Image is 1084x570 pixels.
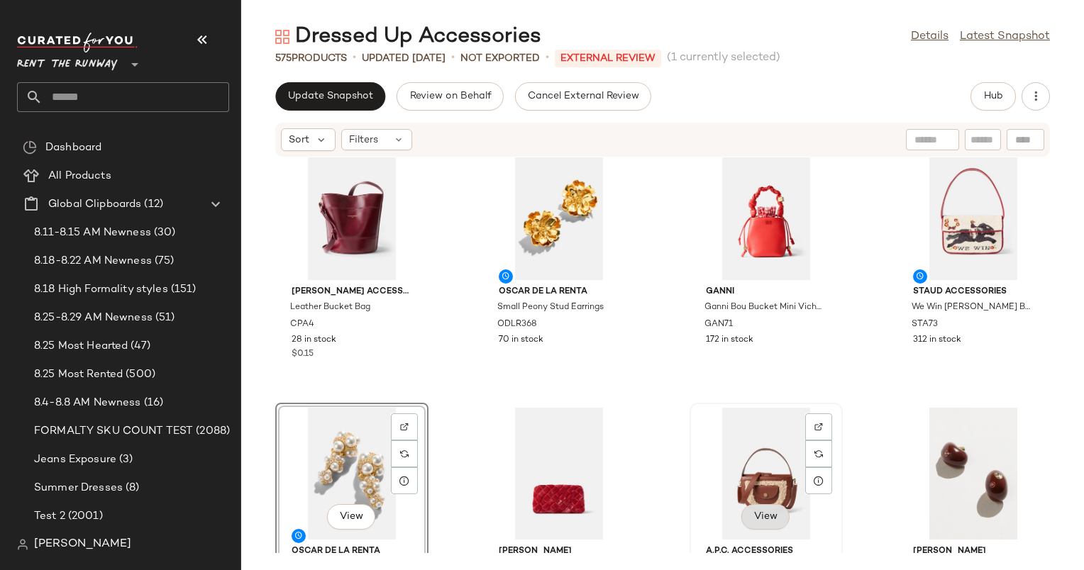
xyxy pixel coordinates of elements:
[327,504,375,530] button: View
[814,449,823,458] img: svg%3e
[911,28,948,45] a: Details
[912,301,1032,314] span: We Win [PERSON_NAME] Beaded Bag
[152,253,175,269] span: (75)
[34,367,123,383] span: 8.25 Most Rented
[555,50,661,67] p: External REVIEW
[913,334,961,347] span: 312 in stock
[527,91,639,102] span: Cancel External Review
[704,301,825,314] span: Ganni Bou Bucket Mini Vichy Pouch
[913,286,1034,298] span: Staud Accessories
[960,28,1050,45] a: Latest Snapshot
[34,536,131,553] span: [PERSON_NAME]
[546,50,549,67] span: •
[17,48,118,74] span: Rent the Runway
[409,91,491,102] span: Review on Behalf
[290,318,314,331] span: CPA4
[706,286,826,298] span: GANNI
[34,281,168,298] span: 8.18 High Formality styles
[34,423,193,440] span: FORMALTY SKU COUNT TEST
[397,82,503,111] button: Review on Behalf
[499,334,543,347] span: 70 in stock
[970,82,1016,111] button: Hub
[141,395,164,411] span: (16)
[695,408,838,540] img: APC46.jpg
[34,508,65,525] span: Test 2
[515,82,651,111] button: Cancel External Review
[116,452,133,468] span: (3)
[902,408,1045,540] img: LZ222.jpg
[280,408,424,540] img: ODLR367.jpg
[123,480,139,496] span: (8)
[275,23,541,51] div: Dressed Up Accessories
[667,50,780,67] span: (1 currently selected)
[339,511,363,522] span: View
[499,286,619,298] span: Oscar de la Renta
[153,310,175,326] span: (51)
[48,196,141,213] span: Global Clipboards
[704,318,733,331] span: GAN71
[353,50,356,67] span: •
[487,408,631,540] img: LRH130.jpg
[141,196,163,213] span: (12)
[913,545,1034,558] span: [PERSON_NAME]
[706,545,826,558] span: A.P.C. Accessories
[912,318,938,331] span: STA73
[814,423,823,431] img: svg%3e
[753,511,778,522] span: View
[34,395,141,411] span: 8.4-8.8 AM Newness
[289,133,309,147] span: Sort
[65,508,103,525] span: (2001)
[17,539,28,550] img: svg%3e
[451,50,455,67] span: •
[499,545,619,558] span: [PERSON_NAME]
[292,348,314,361] span: $0.15
[292,286,412,298] span: [PERSON_NAME] Accessories
[168,281,197,298] span: (151)
[362,51,446,66] p: updated [DATE]
[497,301,604,314] span: Small Peony Stud Earrings
[460,51,540,66] p: Not Exported
[400,449,409,458] img: svg%3e
[275,53,292,64] span: 575
[34,253,152,269] span: 8.18-8.22 AM Newness
[34,310,153,326] span: 8.25-8.29 AM Newness
[23,140,37,155] img: svg%3e
[290,301,370,314] span: Leather Bucket Bag
[275,51,347,66] div: Products
[983,91,1003,102] span: Hub
[45,140,101,156] span: Dashboard
[34,338,128,354] span: 8.25 Most Hearted
[741,504,790,530] button: View
[349,133,378,147] span: Filters
[34,480,123,496] span: Summer Dresses
[128,338,150,354] span: (47)
[34,225,151,241] span: 8.11-8.15 AM Newness
[400,423,409,431] img: svg%3e
[34,452,116,468] span: Jeans Exposure
[151,225,176,241] span: (30)
[275,30,289,44] img: svg%3e
[123,367,155,383] span: (500)
[497,318,537,331] span: ODLR368
[275,82,385,111] button: Update Snapshot
[48,168,111,184] span: All Products
[17,33,138,52] img: cfy_white_logo.C9jOOHJF.svg
[193,423,230,440] span: (2088)
[292,334,336,347] span: 28 in stock
[287,91,373,102] span: Update Snapshot
[706,334,753,347] span: 172 in stock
